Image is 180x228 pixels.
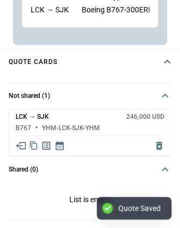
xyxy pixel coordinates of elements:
span: Copy quote content [29,140,38,151]
h6: YHM-LCK-SJK-YHM [42,125,100,132]
h6: LCK → SJK [16,113,49,120]
span: Share quote in email [16,140,26,151]
h6: Shared (0) [9,166,38,173]
span: Display quote schedule [54,140,65,151]
h4: Quote cards [9,60,57,65]
h6: B767 [16,125,31,132]
span: Display detailed quote content [41,140,52,151]
button: Not shared (1) [9,83,171,109]
div: LCK → SJK [31,5,69,15]
button: Shared (0) [9,156,171,182]
div: Boeing B767-300ERF [82,5,153,15]
h6: 246,000 USD [126,113,164,120]
span: Delete quote [154,140,164,151]
h6: Not shared (1) [9,92,50,99]
p: List is empty [9,182,171,220]
div: Quote Saved [118,203,161,213]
